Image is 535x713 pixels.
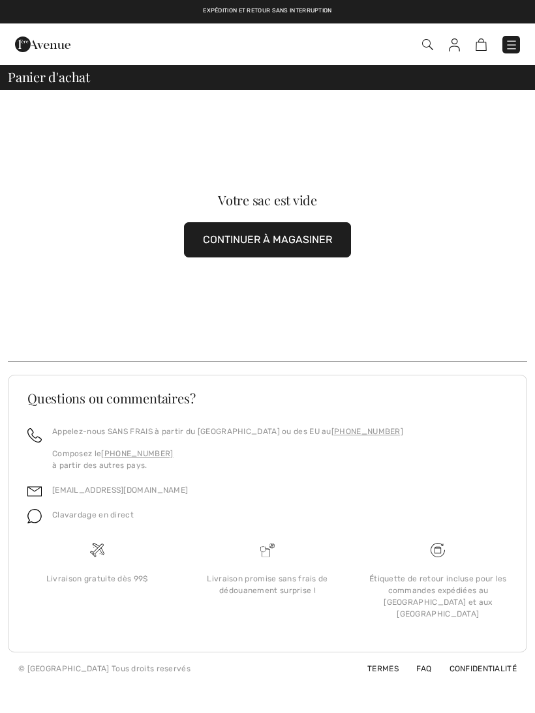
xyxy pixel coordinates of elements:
[22,573,172,585] div: Livraison gratuite dès 99$
[52,448,403,471] p: Composez le à partir des autres pays.
[352,664,399,673] a: Termes
[15,37,70,50] a: 1ère Avenue
[8,70,90,83] span: Panier d'achat
[18,663,191,675] div: © [GEOGRAPHIC_DATA] Tous droits reservés
[34,194,501,207] div: Votre sac est vide
[27,392,508,405] h3: Questions ou commentaires?
[27,428,42,443] img: call
[184,222,351,257] button: CONTINUER À MAGASINER
[401,664,431,673] a: FAQ
[449,38,460,51] img: Mes infos
[101,449,173,458] a: [PHONE_NUMBER]
[192,573,342,596] div: Livraison promise sans frais de dédouanement surprise !
[505,38,518,51] img: Menu
[90,543,104,557] img: Livraison gratuite dès 99$
[52,510,134,519] span: Clavardage en direct
[363,573,513,620] div: Étiquette de retour incluse pour les commandes expédiées au [GEOGRAPHIC_DATA] et aux [GEOGRAPHIC_...
[331,427,403,436] a: [PHONE_NUMBER]
[15,31,70,57] img: 1ère Avenue
[52,486,188,495] a: [EMAIL_ADDRESS][DOMAIN_NAME]
[52,426,403,437] p: Appelez-nous SANS FRAIS à partir du [GEOGRAPHIC_DATA] ou des EU au
[27,509,42,523] img: chat
[431,543,445,557] img: Livraison gratuite dès 99$
[422,39,433,50] img: Recherche
[260,543,275,557] img: Livraison promise sans frais de dédouanement surprise&nbsp;!
[434,664,517,673] a: Confidentialité
[476,38,487,51] img: Panier d'achat
[27,484,42,499] img: email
